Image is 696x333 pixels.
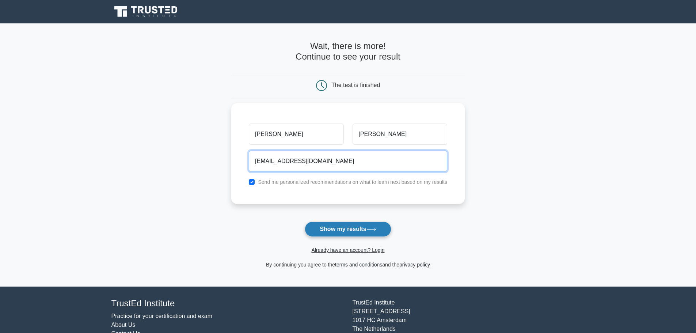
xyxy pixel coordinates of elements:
a: privacy policy [399,262,430,268]
h4: TrustEd Institute [111,298,344,309]
a: Practice for your certification and exam [111,313,213,319]
input: Last name [353,124,447,145]
a: Already have an account? Login [311,247,384,253]
h4: Wait, there is more! Continue to see your result [231,41,465,62]
div: By continuing you agree to the and the [227,260,469,269]
input: First name [249,124,343,145]
input: Email [249,151,447,172]
label: Send me personalized recommendations on what to learn next based on my results [258,179,447,185]
button: Show my results [305,222,391,237]
a: About Us [111,322,136,328]
div: The test is finished [331,82,380,88]
a: terms and conditions [335,262,382,268]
